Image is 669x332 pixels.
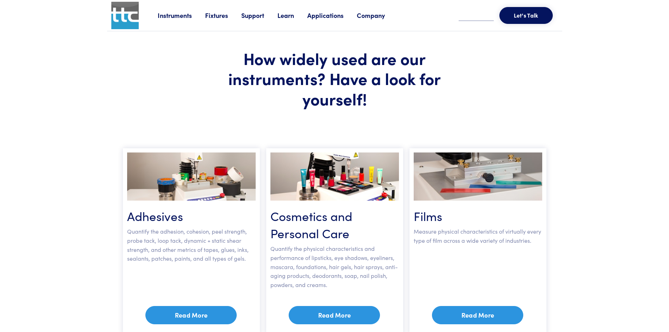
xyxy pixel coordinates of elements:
img: adhesives-v1.0.jpg [127,152,256,201]
a: Fixtures [205,11,241,20]
p: Quantify the physical characteristics and performance of lipsticks, eye shadows, eyeliners, masca... [270,244,399,289]
a: Applications [307,11,357,20]
a: Read More [289,306,380,324]
a: Learn [277,11,307,20]
h1: How widely used are our instruments? Have a look for yourself! [196,48,474,109]
a: Company [357,11,398,20]
a: Read More [432,306,523,324]
button: Let's Talk [499,7,553,24]
a: Instruments [158,11,205,20]
a: Read More [145,306,237,324]
h3: Adhesives [127,207,256,224]
img: cosmetics-v1.0.jpg [270,152,399,201]
p: Measure physical characteristics of virtually every type of film across a wide variety of industr... [414,227,542,245]
p: Quantify the adhesion, cohesion, peel strength, probe tack, loop tack, dynamic + static shear str... [127,227,256,263]
h3: Cosmetics and Personal Care [270,207,399,241]
h3: Films [414,207,542,224]
img: films-v1.0.jpg [414,152,542,201]
a: Support [241,11,277,20]
img: ttc_logo_1x1_v1.0.png [111,2,139,29]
